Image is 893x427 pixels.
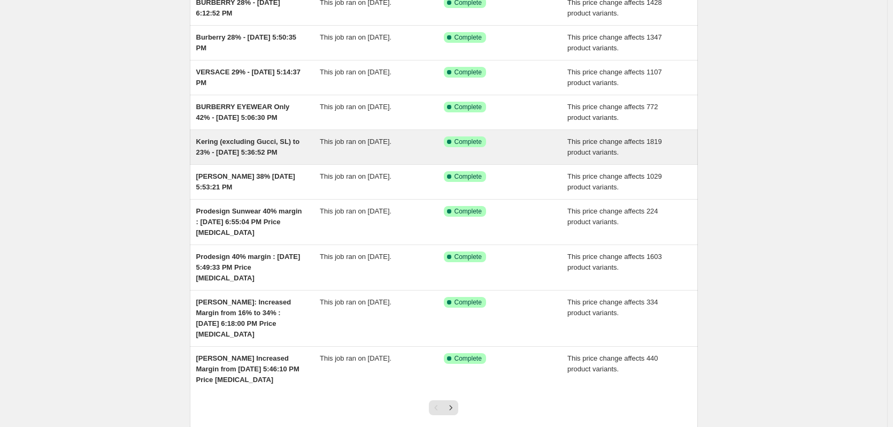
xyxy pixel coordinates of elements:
[443,400,458,415] button: Next
[196,298,291,338] span: [PERSON_NAME]: Increased Margin from 16% to 34% : [DATE] 6:18:00 PM Price [MEDICAL_DATA]
[455,298,482,307] span: Complete
[320,33,391,41] span: This job ran on [DATE].
[429,400,458,415] nav: Pagination
[567,68,662,87] span: This price change affects 1107 product variants.
[196,207,302,237] span: Prodesign Sunwear 40% margin : [DATE] 6:55:04 PM Price [MEDICAL_DATA]
[196,172,295,191] span: [PERSON_NAME] 38% [DATE] 5:53:21 PM
[567,138,662,156] span: This price change affects 1819 product variants.
[320,207,391,215] span: This job ran on [DATE].
[455,354,482,363] span: Complete
[455,33,482,42] span: Complete
[567,354,658,373] span: This price change affects 440 product variants.
[455,253,482,261] span: Complete
[455,207,482,216] span: Complete
[196,138,300,156] span: Kering (excluding Gucci, SL) to 23% - [DATE] 5:36:52 PM
[196,354,299,384] span: [PERSON_NAME] Increased Margin from [DATE] 5:46:10 PM Price [MEDICAL_DATA]
[567,298,658,317] span: This price change affects 334 product variants.
[567,253,662,271] span: This price change affects 1603 product variants.
[320,298,391,306] span: This job ran on [DATE].
[320,172,391,180] span: This job ran on [DATE].
[320,68,391,76] span: This job ran on [DATE].
[455,172,482,181] span: Complete
[567,207,658,226] span: This price change affects 224 product variants.
[455,68,482,77] span: Complete
[567,172,662,191] span: This price change affects 1029 product variants.
[320,103,391,111] span: This job ran on [DATE].
[320,253,391,261] span: This job ran on [DATE].
[320,138,391,146] span: This job ran on [DATE].
[455,103,482,111] span: Complete
[567,103,658,121] span: This price change affects 772 product variants.
[196,33,297,52] span: Burberry 28% - [DATE] 5:50:35 PM
[320,354,391,362] span: This job ran on [DATE].
[196,68,301,87] span: VERSACE 29% - [DATE] 5:14:37 PM
[196,103,290,121] span: BURBERRY EYEWEAR Only 42% - [DATE] 5:06:30 PM
[455,138,482,146] span: Complete
[196,253,301,282] span: Prodesign 40% margin : [DATE] 5:49:33 PM Price [MEDICAL_DATA]
[567,33,662,52] span: This price change affects 1347 product variants.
